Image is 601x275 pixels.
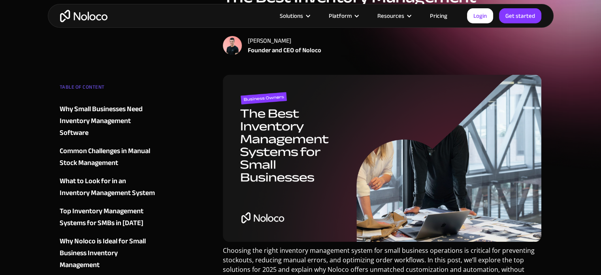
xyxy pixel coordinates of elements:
a: What to Look for in an Inventory Management System [60,175,155,199]
div: Close [139,3,153,17]
div: [PERSON_NAME] [248,36,321,46]
div: Platform [329,11,352,21]
button: Send a message… [134,230,147,243]
div: Darragh • Just now [13,96,58,101]
a: home [60,10,107,22]
textarea: Message… [8,211,150,224]
a: Login [467,8,493,23]
div: Solutions [270,11,319,21]
a: Pricing [420,11,457,21]
div: Founder and CEO of Noloco [248,46,321,55]
div: Resources [377,11,404,21]
img: Profile image for Darragh [23,4,35,17]
div: Hi there, if you have any questions about our pricing, just let us know! [13,63,123,78]
p: Active in the last 15m [38,10,95,18]
a: Get started [499,8,541,23]
button: Emoji picker [121,233,128,240]
img: The Best Inventory Management Systems for Small Businesses [223,75,542,242]
a: Why Noloco is Ideal for Small Business Inventory Management [60,235,155,271]
button: Home [124,3,139,18]
a: Common Challenges in Manual Stock Management [60,145,155,169]
a: Why Small Businesses Need Inventory Management Software [60,103,155,139]
h1: Darragh [38,4,64,10]
div: Hi there, if you have any questions about our pricing, just let us know!DarraghDarragh • Just now [6,54,130,95]
div: Platform [319,11,367,21]
div: Resources [367,11,420,21]
div: Darragh [13,82,123,90]
div: Darragh says… [6,54,152,112]
div: Solutions [280,11,303,21]
input: Your email [13,190,145,210]
button: go back [5,3,20,18]
div: TABLE OF CONTENT [60,81,155,97]
a: Top Inventory Management Systems for SMBs in [DATE] [60,205,155,229]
